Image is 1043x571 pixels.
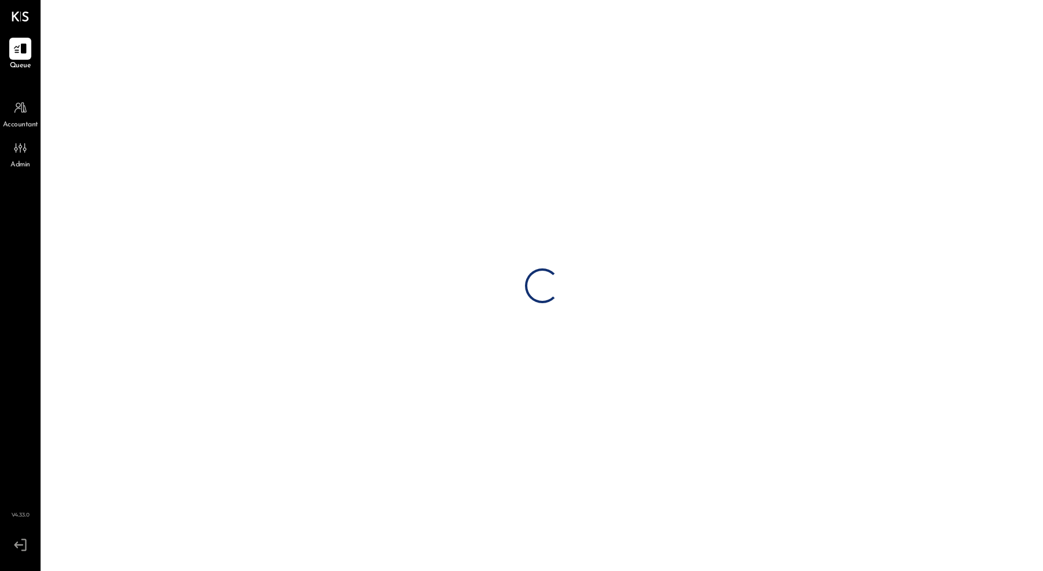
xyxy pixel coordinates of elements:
a: Admin [1,137,40,170]
a: Accountant [1,97,40,130]
a: Queue [1,38,40,71]
span: Queue [10,61,31,71]
span: Admin [10,160,30,170]
span: Accountant [3,120,38,130]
